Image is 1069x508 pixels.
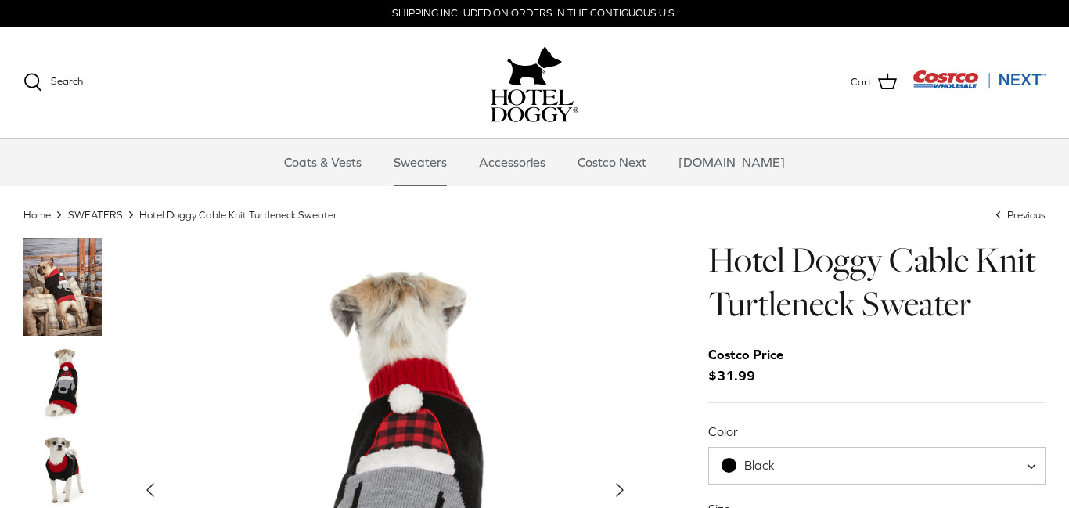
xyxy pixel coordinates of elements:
[23,73,83,92] a: Search
[708,447,1046,485] span: Black
[133,473,167,507] button: Previous
[23,430,102,508] a: Thumbnail Link
[708,238,1046,326] h1: Hotel Doggy Cable Knit Turtleneck Sweater
[664,139,799,186] a: [DOMAIN_NAME]
[465,139,560,186] a: Accessories
[51,75,83,87] span: Search
[68,208,123,220] a: SWEATERS
[992,208,1046,220] a: Previous
[23,238,102,336] a: Thumbnail Link
[708,344,799,387] span: $31.99
[139,208,337,220] a: Hotel Doggy Cable Knit Turtleneck Sweater
[23,207,1046,222] nav: Breadcrumbs
[851,74,872,91] span: Cart
[1007,208,1046,220] span: Previous
[708,423,1046,440] label: Color
[709,457,806,474] span: Black
[270,139,376,186] a: Coats & Vests
[491,42,578,122] a: hoteldoggy.com hoteldoggycom
[708,344,783,366] div: Costco Price
[23,344,102,422] a: Thumbnail Link
[744,458,775,472] span: Black
[912,80,1046,92] a: Visit Costco Next
[851,72,897,92] a: Cart
[563,139,660,186] a: Costco Next
[23,208,51,220] a: Home
[603,473,637,507] button: Next
[491,89,578,122] img: hoteldoggycom
[507,42,562,89] img: hoteldoggy.com
[912,70,1046,89] img: Costco Next
[380,139,461,186] a: Sweaters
